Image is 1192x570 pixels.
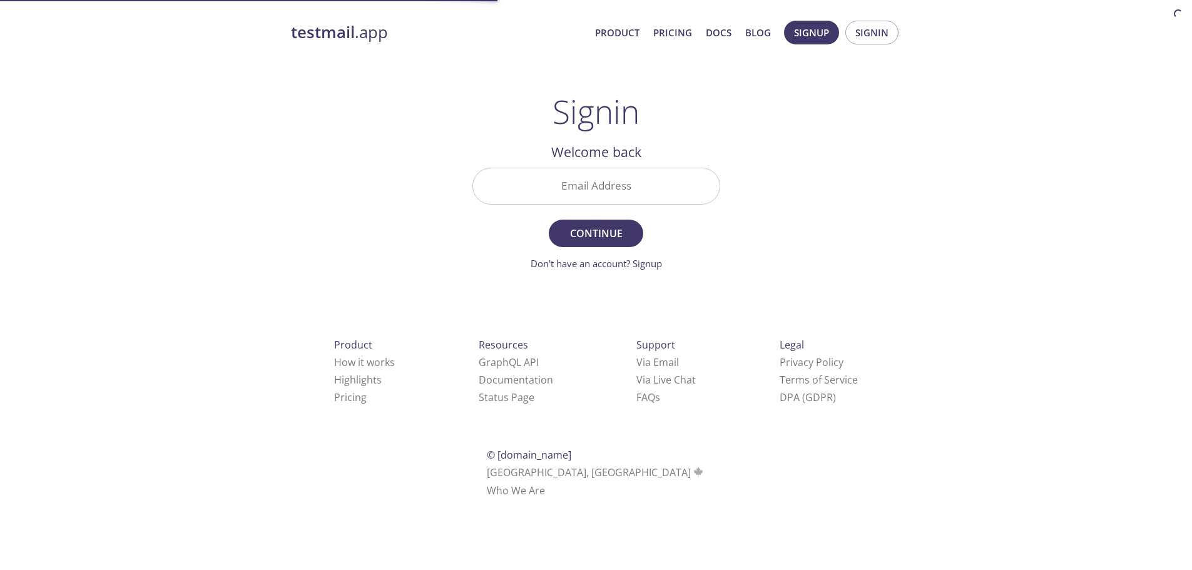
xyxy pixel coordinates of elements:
[780,390,836,404] a: DPA (GDPR)
[845,21,899,44] button: Signin
[487,448,571,462] span: © [DOMAIN_NAME]
[780,338,804,352] span: Legal
[636,338,675,352] span: Support
[487,484,545,497] a: Who We Are
[636,373,696,387] a: Via Live Chat
[291,22,585,43] a: testmail.app
[334,390,367,404] a: Pricing
[745,24,771,41] a: Blog
[334,373,382,387] a: Highlights
[472,141,720,163] h2: Welcome back
[531,257,662,270] a: Don't have an account? Signup
[794,24,829,41] span: Signup
[487,466,705,479] span: [GEOGRAPHIC_DATA], [GEOGRAPHIC_DATA]
[479,355,539,369] a: GraphQL API
[784,21,839,44] button: Signup
[563,225,629,242] span: Continue
[636,390,660,404] a: FAQ
[780,355,843,369] a: Privacy Policy
[553,93,639,130] h1: Signin
[855,24,889,41] span: Signin
[334,355,395,369] a: How it works
[780,373,858,387] a: Terms of Service
[479,373,553,387] a: Documentation
[636,355,679,369] a: Via Email
[479,338,528,352] span: Resources
[549,220,643,247] button: Continue
[595,24,639,41] a: Product
[655,390,660,404] span: s
[291,21,355,43] strong: testmail
[479,390,534,404] a: Status Page
[706,24,731,41] a: Docs
[653,24,692,41] a: Pricing
[334,338,372,352] span: Product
